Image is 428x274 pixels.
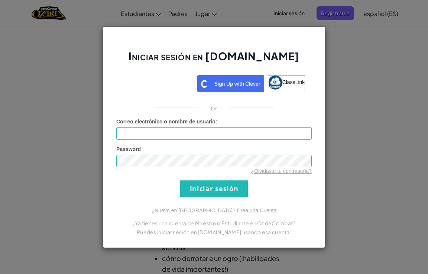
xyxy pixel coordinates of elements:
span: Correo electrónico o nombre de usuario [116,119,215,125]
input: Iniciar sesión [180,180,248,197]
span: Password [116,146,141,152]
iframe: Botón de Acceder con Google [119,74,197,91]
label: : [116,118,217,125]
a: ¿Nuevo en [GEOGRAPHIC_DATA]? Crea una Cuenta [152,207,276,213]
a: ¿Olvidaste tu contraseña? [251,168,312,174]
p: ¿Ya tienes una cuenta de Maestro o Estudiante en CodeCombat? [116,219,312,228]
p: or [211,103,218,112]
span: ClassLink [282,79,305,85]
img: clever_sso_button@2x.png [197,75,264,92]
p: Puedes iniciar sesión en [DOMAIN_NAME] usando esa cuenta. [116,228,312,236]
h2: Iniciar sesión en [DOMAIN_NAME] [116,49,312,71]
img: classlink-logo-small.png [268,75,282,90]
